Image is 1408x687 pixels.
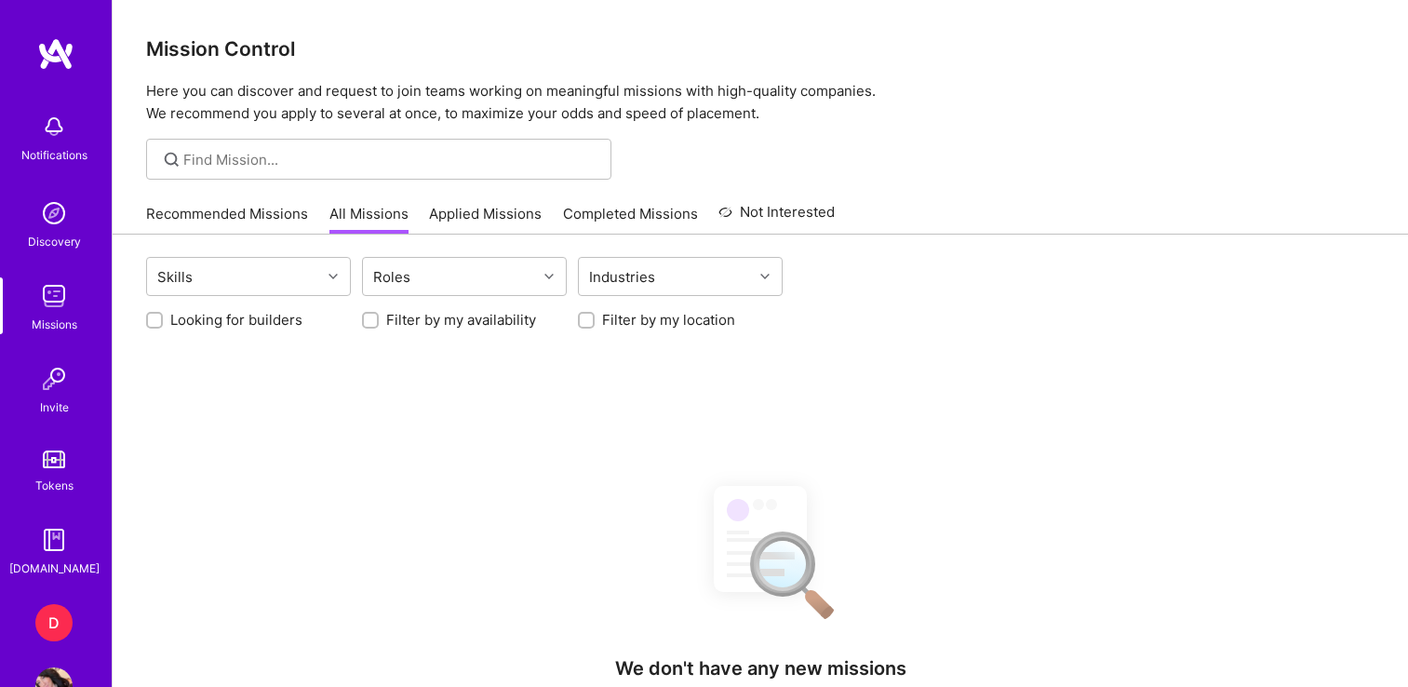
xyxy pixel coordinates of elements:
[28,232,81,251] div: Discovery
[681,469,839,632] img: No Results
[369,263,415,290] div: Roles
[146,80,1374,125] p: Here you can discover and request to join teams working on meaningful missions with high-quality ...
[563,204,698,235] a: Completed Missions
[21,145,87,165] div: Notifications
[35,195,73,232] img: discovery
[183,150,597,169] input: Find Mission...
[35,476,74,495] div: Tokens
[35,521,73,559] img: guide book
[615,657,906,680] h4: We don't have any new missions
[153,263,197,290] div: Skills
[584,263,660,290] div: Industries
[31,604,77,641] a: D
[329,272,338,281] i: icon Chevron
[146,204,308,235] a: Recommended Missions
[718,201,835,235] a: Not Interested
[35,108,73,145] img: bell
[32,315,77,334] div: Missions
[602,310,735,330] label: Filter by my location
[35,277,73,315] img: teamwork
[37,37,74,71] img: logo
[35,360,73,397] img: Invite
[9,559,100,578] div: [DOMAIN_NAME]
[429,204,542,235] a: Applied Missions
[386,310,536,330] label: Filter by my availability
[40,397,69,417] div: Invite
[170,310,302,330] label: Looking for builders
[43,451,65,468] img: tokens
[161,149,182,170] i: icon SearchGrey
[760,272,770,281] i: icon Chevron
[329,204,409,235] a: All Missions
[35,604,73,641] div: D
[544,272,554,281] i: icon Chevron
[146,37,1374,61] h3: Mission Control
